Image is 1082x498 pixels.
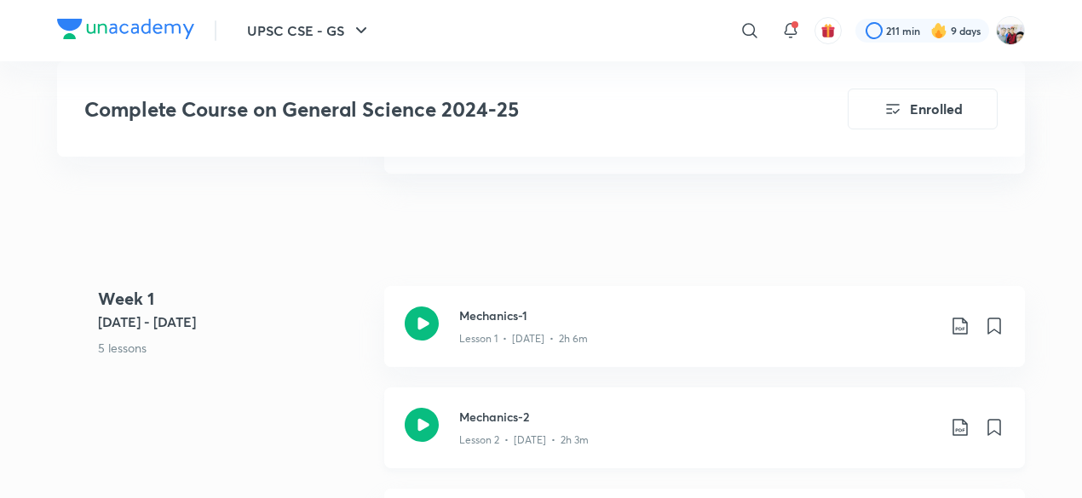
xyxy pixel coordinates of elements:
[98,286,371,312] h4: Week 1
[84,97,751,122] h3: Complete Course on General Science 2024-25
[57,19,194,39] img: Company Logo
[237,14,382,48] button: UPSC CSE - GS
[459,306,936,324] h3: Mechanics-1
[820,23,836,38] img: avatar
[98,339,371,357] p: 5 lessons
[459,408,936,426] h3: Mechanics-2
[814,17,842,44] button: avatar
[384,286,1025,387] a: Mechanics-1Lesson 1 • [DATE] • 2h 6m
[930,22,947,39] img: streak
[98,312,371,332] h5: [DATE] - [DATE]
[384,387,1025,489] a: Mechanics-2Lesson 2 • [DATE] • 2h 3m
[996,16,1025,45] img: km swarthi
[848,89,998,129] button: Enrolled
[459,331,588,346] p: Lesson 1 • [DATE] • 2h 6m
[57,19,194,43] a: Company Logo
[459,432,589,448] p: Lesson 2 • [DATE] • 2h 3m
